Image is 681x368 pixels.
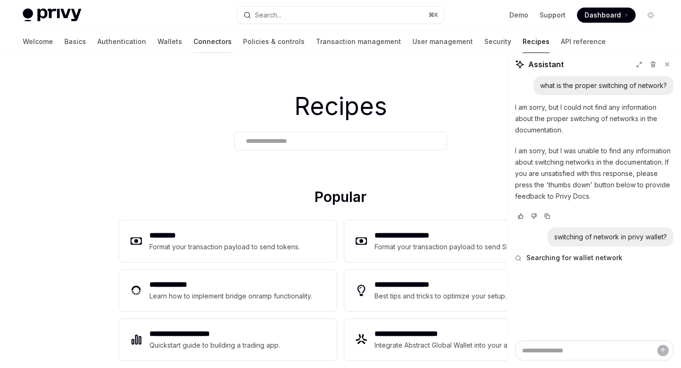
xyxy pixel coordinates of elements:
a: Transaction management [316,30,401,53]
a: Basics [64,30,86,53]
a: Security [484,30,511,53]
a: Wallets [157,30,182,53]
a: User management [412,30,473,53]
div: Search... [255,9,281,21]
div: Quickstart guide to building a trading app. [149,340,280,351]
button: Vote that response was good [515,211,526,221]
span: Dashboard [585,10,621,20]
div: Best tips and tricks to optimize your setup. [375,290,508,302]
button: Copy chat response [541,211,553,221]
textarea: Ask a question... [515,341,673,360]
span: Assistant [528,59,564,70]
p: I am sorry, but I could not find any information about the proper switching of networks in the do... [515,102,673,136]
a: Welcome [23,30,53,53]
button: Send message [657,345,669,356]
a: **** **** ***Learn how to implement bridge onramp functionality. [119,270,337,311]
a: Dashboard [577,8,636,23]
button: Open search [237,7,444,24]
h2: Popular [119,188,562,209]
a: Authentication [97,30,146,53]
a: Connectors [193,30,232,53]
span: ⌘ K [428,11,438,19]
a: Recipes [523,30,550,53]
div: Learn how to implement bridge onramp functionality. [149,290,315,302]
a: API reference [561,30,606,53]
div: Integrate Abstract Global Wallet into your app. [375,340,518,351]
a: Support [540,10,566,20]
button: Toggle dark mode [643,8,658,23]
div: Format your transaction payload to send tokens. [149,241,300,253]
img: light logo [23,9,81,22]
button: Vote that response was not good [528,211,540,221]
a: Demo [509,10,528,20]
a: Policies & controls [243,30,305,53]
p: I am sorry, but I was unable to find any information about switching networks in the documentatio... [515,145,673,202]
span: Searching for wallet network [526,253,622,263]
div: what is the proper switching of network? [540,81,667,90]
div: switching of network in privy wallet? [554,232,667,242]
button: Searching for wallet network [515,253,673,263]
a: **** ****Format your transaction payload to send tokens. [119,220,337,262]
div: Format your transaction payload to send SPL tokens. [375,241,540,253]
